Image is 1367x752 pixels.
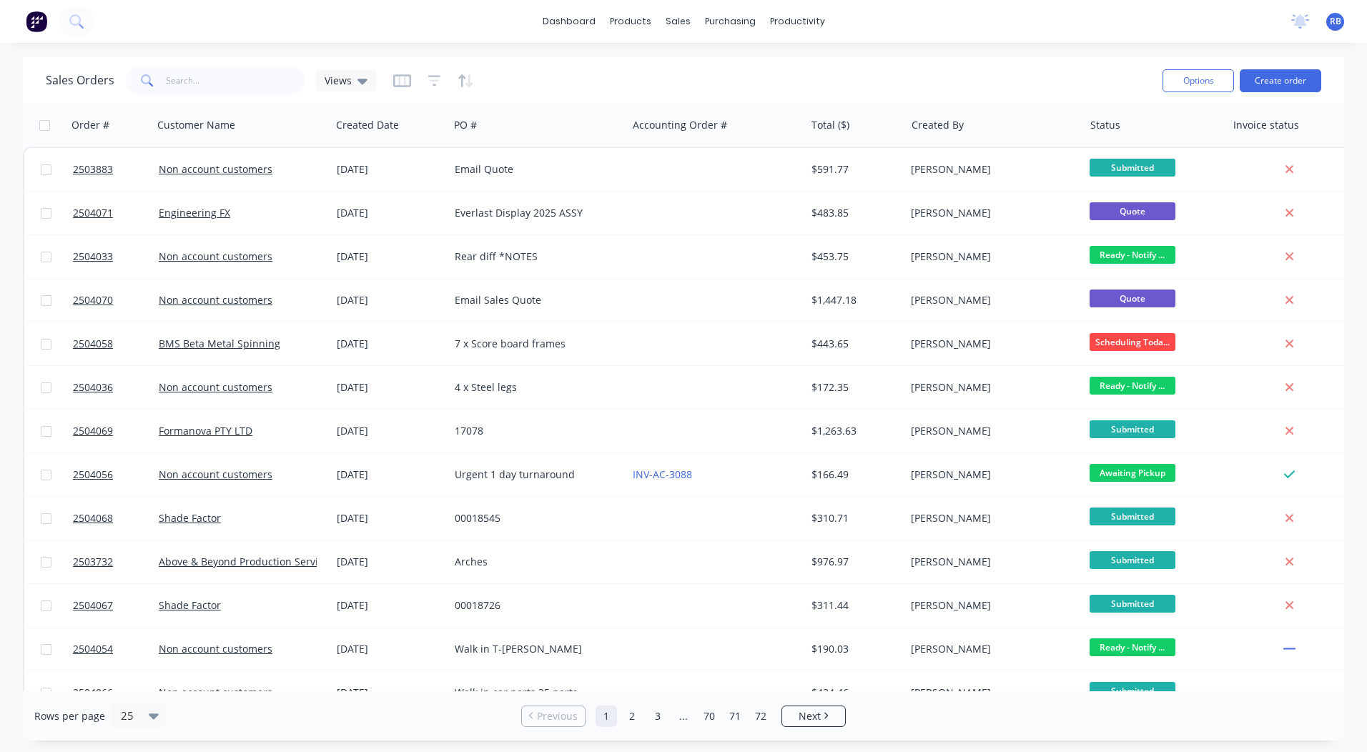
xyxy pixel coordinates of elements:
[811,555,895,569] div: $976.97
[911,467,1070,482] div: [PERSON_NAME]
[1090,508,1175,525] span: Submitted
[157,118,235,132] div: Customer Name
[73,322,159,365] a: 2504058
[46,74,114,87] h1: Sales Orders
[166,66,305,95] input: Search...
[73,467,113,482] span: 2504056
[73,249,113,264] span: 2504033
[337,293,443,307] div: [DATE]
[455,293,613,307] div: Email Sales Quote
[455,424,613,438] div: 17078
[73,148,159,191] a: 2503883
[811,206,895,220] div: $483.85
[799,709,821,723] span: Next
[337,337,443,351] div: [DATE]
[159,686,272,699] a: Non account customers
[811,293,895,307] div: $1,447.18
[159,337,280,350] a: BMS Beta Metal Spinning
[911,337,1070,351] div: [PERSON_NAME]
[159,206,230,219] a: Engineering FX
[522,709,585,723] a: Previous page
[454,118,477,132] div: PO #
[159,424,252,437] a: Formanova PTY LTD
[159,467,272,481] a: Non account customers
[911,249,1070,264] div: [PERSON_NAME]
[73,410,159,452] a: 2504069
[337,642,443,656] div: [DATE]
[73,598,113,613] span: 2504067
[73,584,159,627] a: 2504067
[596,706,617,727] a: Page 1 is your current page
[73,642,113,656] span: 2504054
[455,249,613,264] div: Rear diff *NOTES
[1090,118,1120,132] div: Status
[336,118,399,132] div: Created Date
[1240,69,1321,92] button: Create order
[26,11,47,32] img: Factory
[750,706,771,727] a: Page 72
[1090,377,1175,395] span: Ready - Notify ...
[73,337,113,351] span: 2504058
[455,467,613,482] div: Urgent 1 day turnaround
[911,293,1070,307] div: [PERSON_NAME]
[1090,333,1175,351] span: Scheduling Toda...
[911,686,1070,700] div: [PERSON_NAME]
[455,555,613,569] div: Arches
[911,206,1070,220] div: [PERSON_NAME]
[73,540,159,583] a: 2503732
[73,162,113,177] span: 2503883
[159,162,272,176] a: Non account customers
[515,706,852,727] ul: Pagination
[911,424,1070,438] div: [PERSON_NAME]
[811,424,895,438] div: $1,263.63
[455,642,613,656] div: Walk in T-[PERSON_NAME]
[337,206,443,220] div: [DATE]
[811,642,895,656] div: $190.03
[73,686,113,700] span: 2504066
[658,11,698,32] div: sales
[73,511,113,525] span: 2504068
[698,11,763,32] div: purchasing
[673,706,694,727] a: Jump forward
[73,555,113,569] span: 2503732
[1090,638,1175,656] span: Ready - Notify ...
[455,337,613,351] div: 7 x Score board frames
[159,293,272,307] a: Non account customers
[911,511,1070,525] div: [PERSON_NAME]
[911,598,1070,613] div: [PERSON_NAME]
[811,337,895,351] div: $443.65
[73,235,159,278] a: 2504033
[73,671,159,714] a: 2504066
[337,598,443,613] div: [DATE]
[337,162,443,177] div: [DATE]
[1233,118,1299,132] div: Invoice status
[159,380,272,394] a: Non account customers
[455,206,613,220] div: Everlast Display 2025 ASSY
[1090,420,1175,438] span: Submitted
[811,467,895,482] div: $166.49
[455,380,613,395] div: 4 x Steel legs
[537,709,578,723] span: Previous
[159,642,272,655] a: Non account customers
[603,11,658,32] div: products
[73,497,159,540] a: 2504068
[337,424,443,438] div: [DATE]
[911,380,1070,395] div: [PERSON_NAME]
[73,453,159,496] a: 2504056
[159,249,272,263] a: Non account customers
[621,706,643,727] a: Page 2
[1090,595,1175,613] span: Submitted
[73,424,113,438] span: 2504069
[1330,15,1341,28] span: RB
[633,118,727,132] div: Accounting Order #
[763,11,832,32] div: productivity
[325,73,352,88] span: Views
[159,598,221,612] a: Shade Factor
[1090,682,1175,700] span: Submitted
[699,706,720,727] a: Page 70
[811,162,895,177] div: $591.77
[455,686,613,700] div: Walk in car parts 35 parts
[1090,551,1175,569] span: Submitted
[1090,159,1175,177] span: Submitted
[455,598,613,613] div: 00018726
